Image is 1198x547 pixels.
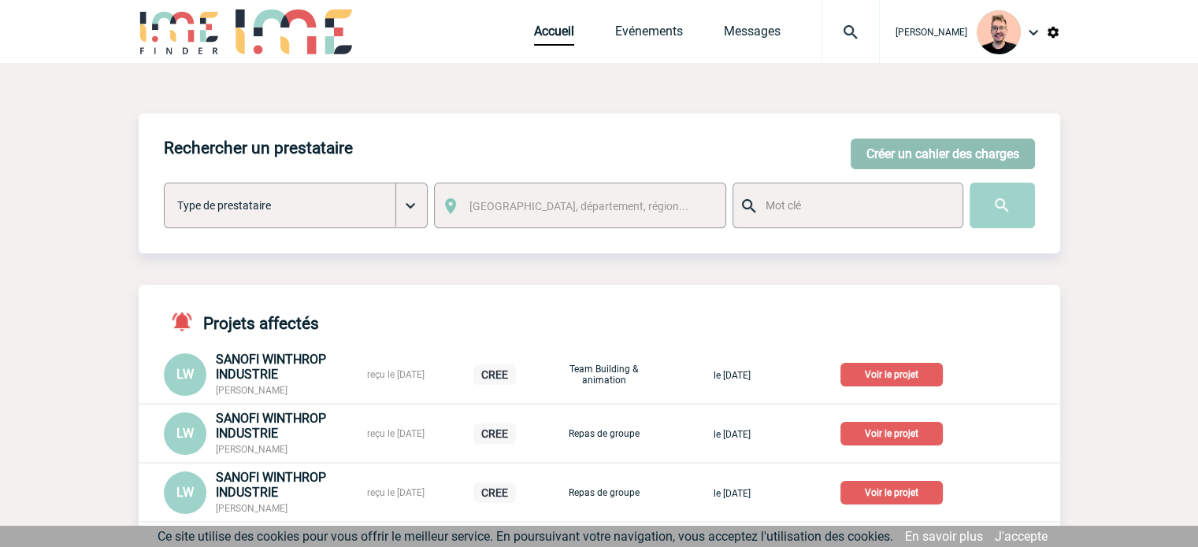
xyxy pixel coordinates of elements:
span: [PERSON_NAME] [216,503,287,514]
span: [PERSON_NAME] [896,27,967,38]
span: SANOFI WINTHROP INDUSTRIE [216,411,326,441]
span: reçu le [DATE] [367,428,425,439]
a: Voir le projet [840,484,949,499]
a: En savoir plus [905,529,983,544]
span: [PERSON_NAME] [216,385,287,396]
span: SANOFI WINTHROP INDUSTRIE [216,470,326,500]
span: LW [176,367,194,382]
a: Voir le projet [840,425,949,440]
p: Voir le projet [840,363,943,386]
a: Evénements [615,24,683,46]
img: IME-Finder [139,9,221,54]
p: CREE [473,482,516,503]
span: Ce site utilise des cookies pour vous offrir le meilleur service. En poursuivant votre navigation... [158,529,893,544]
p: Voir le projet [840,481,943,504]
span: reçu le [DATE] [367,487,425,498]
span: SANOFI WINTHROP INDUSTRIE [216,352,326,382]
p: CREE [473,364,516,385]
span: [PERSON_NAME] [216,444,287,455]
p: Repas de groupe [565,487,644,498]
p: Repas de groupe [565,428,644,439]
input: Submit [970,183,1035,228]
p: Voir le projet [840,422,943,445]
a: J'accepte [995,529,1048,544]
p: Team Building & animation [565,364,644,386]
span: le [DATE] [714,370,751,381]
a: Messages [724,24,781,46]
h4: Rechercher un prestataire [164,139,353,157]
a: Accueil [534,24,574,46]
span: le [DATE] [714,488,751,499]
input: Mot clé [762,195,948,216]
span: LW [176,426,194,441]
span: le [DATE] [714,429,751,440]
span: LW [176,485,194,500]
a: Voir le projet [840,366,949,381]
img: 129741-1.png [977,10,1021,54]
h4: Projets affectés [164,310,319,333]
span: reçu le [DATE] [367,369,425,380]
img: notifications-active-24-px-r.png [170,310,203,333]
p: CREE [473,423,516,444]
span: [GEOGRAPHIC_DATA], département, région... [469,200,688,213]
